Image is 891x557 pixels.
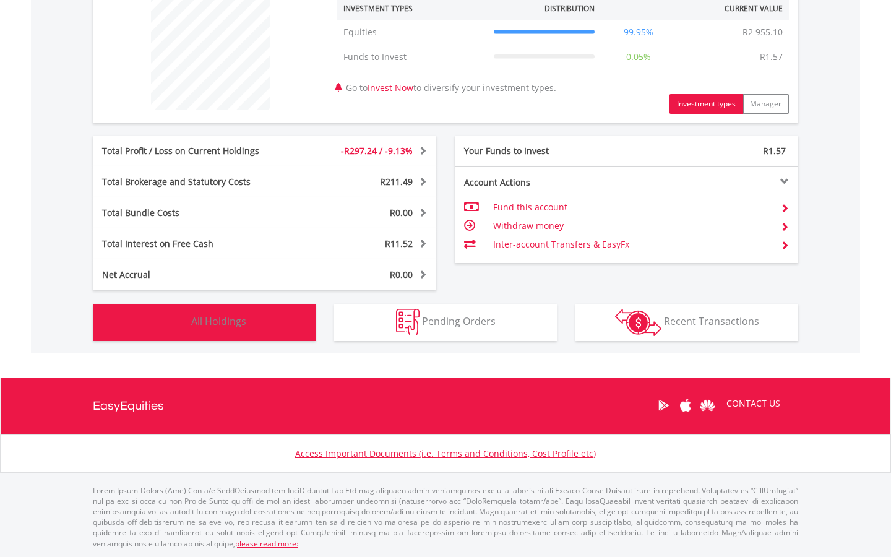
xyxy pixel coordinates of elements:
button: Manager [742,94,789,114]
div: Total Profit / Loss on Current Holdings [93,145,293,157]
a: Google Play [653,386,674,425]
a: Access Important Documents (i.e. Terms and Conditions, Cost Profile etc) [295,447,596,459]
span: R11.52 [385,238,413,249]
div: Distribution [544,3,595,14]
td: Withdraw money [493,217,771,235]
span: R211.49 [380,176,413,188]
div: Total Interest on Free Cash [93,238,293,250]
a: please read more: [235,538,298,549]
td: Funds to Invest [337,45,488,69]
img: holdings-wht.png [162,309,189,335]
span: R0.00 [390,207,413,218]
button: Investment types [669,94,743,114]
td: Equities [337,20,488,45]
span: R0.00 [390,269,413,280]
span: Pending Orders [422,314,496,328]
div: Net Accrual [93,269,293,281]
img: pending_instructions-wht.png [396,309,420,335]
a: Invest Now [368,82,413,93]
div: Your Funds to Invest [455,145,627,157]
a: CONTACT US [718,386,789,421]
div: Account Actions [455,176,627,189]
a: Huawei [696,386,718,425]
td: Inter-account Transfers & EasyFx [493,235,771,254]
a: Apple [674,386,696,425]
a: EasyEquities [93,378,164,434]
p: Lorem Ipsum Dolors (Ame) Con a/e SeddOeiusmod tem InciDiduntut Lab Etd mag aliquaen admin veniamq... [93,485,798,549]
span: -R297.24 / -9.13% [341,145,413,157]
span: All Holdings [191,314,246,328]
td: 99.95% [601,20,676,45]
button: Pending Orders [334,304,557,341]
img: transactions-zar-wht.png [615,309,661,336]
td: R2 955.10 [736,20,789,45]
span: R1.57 [763,145,786,157]
div: Total Brokerage and Statutory Costs [93,176,293,188]
button: All Holdings [93,304,316,341]
td: 0.05% [601,45,676,69]
span: Recent Transactions [664,314,759,328]
button: Recent Transactions [575,304,798,341]
td: Fund this account [493,198,771,217]
td: R1.57 [754,45,789,69]
div: Total Bundle Costs [93,207,293,219]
